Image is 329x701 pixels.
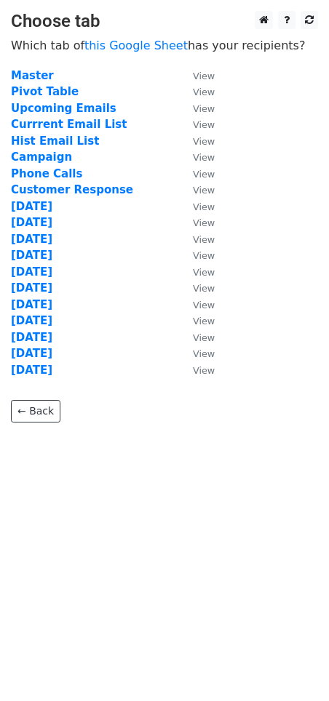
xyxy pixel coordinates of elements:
[178,216,215,229] a: View
[193,217,215,228] small: View
[178,135,215,148] a: View
[193,365,215,376] small: View
[11,102,116,115] a: Upcoming Emails
[11,400,60,422] a: ← Back
[11,151,72,164] a: Campaign
[11,281,52,295] a: [DATE]
[11,85,79,98] a: Pivot Table
[178,151,215,164] a: View
[11,347,52,360] a: [DATE]
[193,250,215,261] small: View
[193,283,215,294] small: View
[178,281,215,295] a: View
[193,316,215,327] small: View
[11,118,127,131] a: Currrent Email List
[178,167,215,180] a: View
[178,249,215,262] a: View
[11,331,52,344] a: [DATE]
[193,103,215,114] small: View
[193,119,215,130] small: View
[178,233,215,246] a: View
[178,102,215,115] a: View
[178,314,215,327] a: View
[178,265,215,279] a: View
[11,298,52,311] a: [DATE]
[193,267,215,278] small: View
[178,183,215,196] a: View
[11,216,52,229] a: [DATE]
[178,347,215,360] a: View
[11,249,52,262] a: [DATE]
[11,364,52,377] a: [DATE]
[11,167,82,180] a: Phone Calls
[178,331,215,344] a: View
[11,314,52,327] a: [DATE]
[178,85,215,98] a: View
[11,265,52,279] a: [DATE]
[193,234,215,245] small: View
[178,200,215,213] a: View
[193,71,215,81] small: View
[193,136,215,147] small: View
[193,152,215,163] small: View
[11,135,99,148] a: Hist Email List
[178,118,215,131] a: View
[84,39,188,52] a: this Google Sheet
[11,183,133,196] a: Customer Response
[193,332,215,343] small: View
[178,298,215,311] a: View
[193,300,215,311] small: View
[11,233,52,246] a: [DATE]
[193,185,215,196] small: View
[11,69,54,82] a: Master
[11,11,318,32] h3: Choose tab
[193,201,215,212] small: View
[11,38,318,53] p: Which tab of has your recipients?
[193,169,215,180] small: View
[11,200,52,213] a: [DATE]
[178,69,215,82] a: View
[193,348,215,359] small: View
[178,364,215,377] a: View
[193,87,215,97] small: View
